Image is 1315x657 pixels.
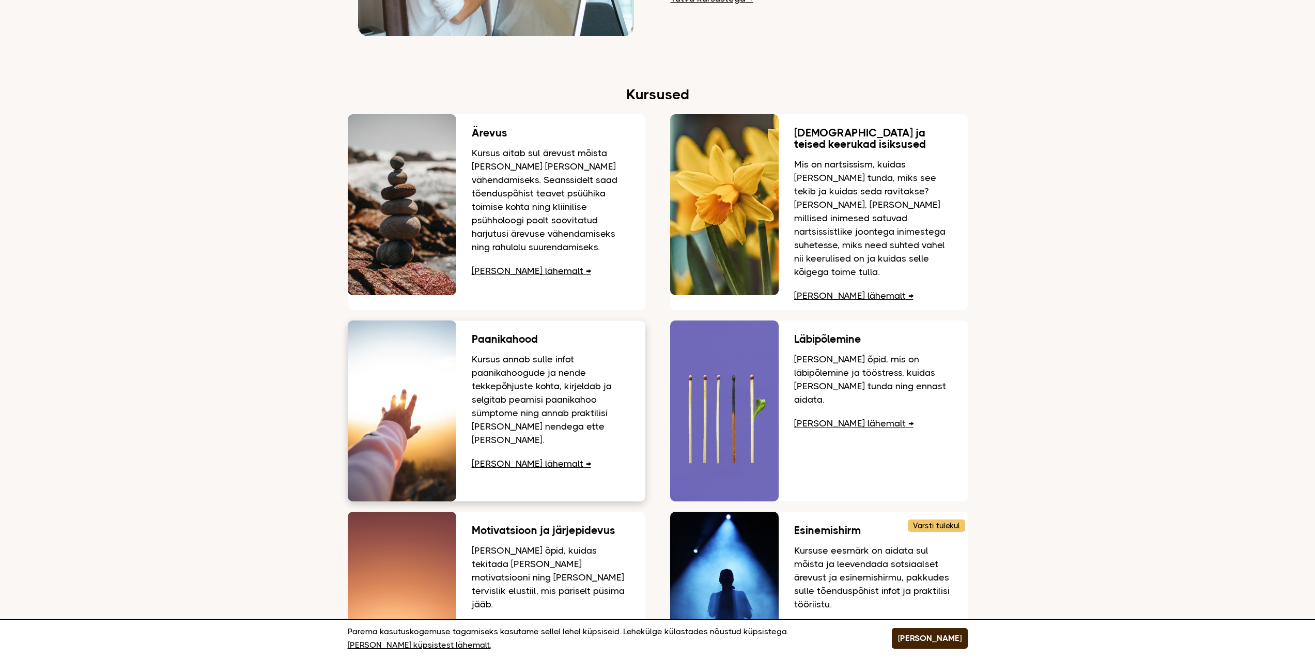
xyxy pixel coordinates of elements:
[794,333,952,345] h3: Läbipõlemine
[348,114,456,295] img: Rannas teineteise peale hoolikalt laotud kivid, mis hoiavad tasakaalu
[472,544,630,611] p: [PERSON_NAME] õpid, kuidas tekitada [PERSON_NAME] motivatsiooni ning [PERSON_NAME] tervislik elus...
[472,459,591,469] a: [PERSON_NAME] lähemalt
[670,114,779,295] img: Nartsissid
[670,320,779,501] img: Viis tikku, üks põlenud
[348,625,866,652] p: Parema kasutuskogemuse tagamiseks kasutame sellel lehel küpsiseid. Lehekülge külastades nõustud k...
[794,353,952,406] p: [PERSON_NAME] õpid, mis on läbipõlemine ja tööstress, kuidas [PERSON_NAME] tunda ning ennast aidata.
[348,638,491,652] a: [PERSON_NAME] küpsistest lähemalt.
[472,146,630,254] p: Kursus aitab sul ärevust mõista [PERSON_NAME] [PERSON_NAME] vähendamiseks. Seanssidelt saad tõend...
[472,353,630,447] p: Kursus annab sulle infot paanikahoogude ja nende tekkepõhjuste kohta, kirjeldab ja selgitab peami...
[892,628,968,649] button: [PERSON_NAME]
[794,525,952,536] h3: Esinemishirm
[794,544,952,611] p: Kursuse eesmärk on aidata sul mõista ja leevendada sotsiaalset ärevust ja esinemishirmu, pakkudes...
[472,266,591,276] a: [PERSON_NAME] lähemalt
[472,525,630,536] h3: Motivatsioon ja järjepidevus
[794,158,952,279] p: Mis on nartsissism, kuidas [PERSON_NAME] tunda, miks see tekib ja kuidas seda ravitakse? [PERSON_...
[348,320,456,501] img: Käsi suunatud loojuva päikse suunas
[472,127,630,139] h3: Ärevus
[794,127,952,150] h3: [DEMOGRAPHIC_DATA] ja teised keerukad isiksused
[472,333,630,345] h3: Paanikahood
[794,291,914,301] a: [PERSON_NAME] lähemalt
[794,418,914,429] a: [PERSON_NAME] lähemalt
[348,88,968,101] h2: Kursused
